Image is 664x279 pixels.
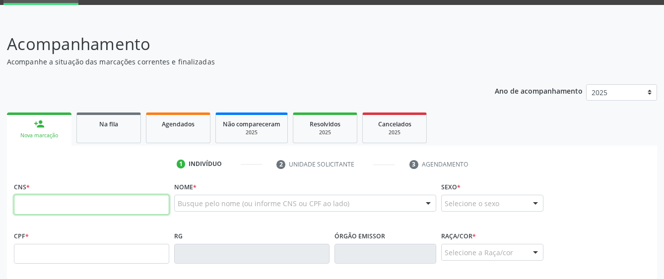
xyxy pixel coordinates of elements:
[441,228,476,244] label: Raça/cor
[495,84,583,97] p: Ano de acompanhamento
[223,129,280,136] div: 2025
[14,132,65,139] div: Nova marcação
[14,228,29,244] label: CPF
[223,120,280,128] span: Não compareceram
[178,198,349,209] span: Busque pelo nome (ou informe CNS ou CPF ao lado)
[441,179,461,195] label: Sexo
[162,120,195,128] span: Agendados
[174,179,197,195] label: Nome
[445,247,513,258] span: Selecione a Raça/cor
[34,118,45,129] div: person_add
[7,32,462,56] p: Acompanhamento
[310,120,340,128] span: Resolvidos
[445,198,499,209] span: Selecione o sexo
[177,160,186,168] div: 1
[189,160,222,168] div: Indivíduo
[370,129,419,136] div: 2025
[14,179,30,195] label: CNS
[334,228,385,244] label: Órgão emissor
[99,120,118,128] span: Na fila
[174,228,183,244] label: RG
[378,120,411,128] span: Cancelados
[7,56,462,67] p: Acompanhe a situação das marcações correntes e finalizadas
[300,129,350,136] div: 2025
